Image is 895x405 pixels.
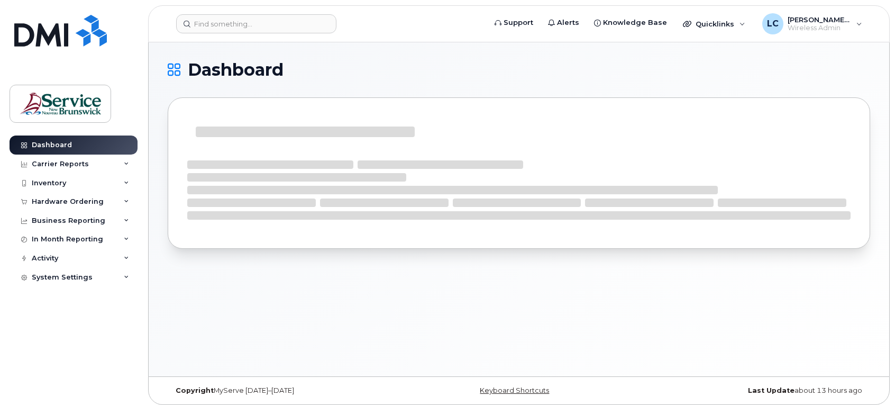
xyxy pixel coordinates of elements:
strong: Copyright [176,386,214,394]
span: Dashboard [188,62,284,78]
div: MyServe [DATE]–[DATE] [168,386,402,395]
a: Keyboard Shortcuts [480,386,549,394]
div: about 13 hours ago [636,386,870,395]
strong: Last Update [748,386,794,394]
